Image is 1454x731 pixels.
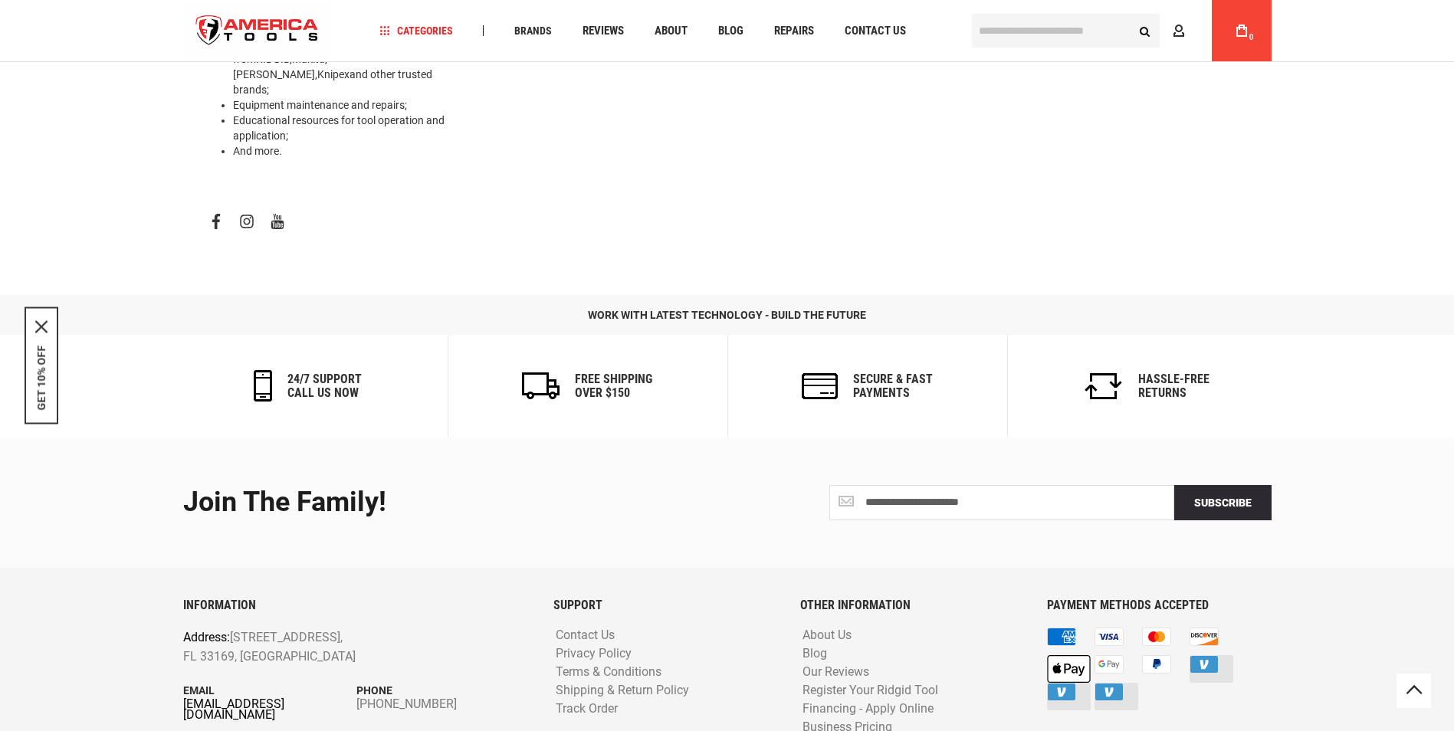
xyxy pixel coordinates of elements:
[292,53,325,65] a: Makita
[767,21,821,41] a: Repairs
[233,97,448,113] li: ;
[799,628,855,643] a: About Us
[552,628,619,643] a: Contact Us
[233,113,448,143] li: Educational resources for tool operation and application;
[233,68,315,80] a: [PERSON_NAME]
[718,25,743,37] span: Blog
[575,372,652,399] h6: Free Shipping Over $150
[583,25,624,37] span: Reviews
[183,2,332,60] a: store logo
[233,99,405,111] a: Equipment maintenance and repairs
[183,628,461,667] p: [STREET_ADDRESS], FL 33169, [GEOGRAPHIC_DATA]
[35,321,48,333] button: Close
[552,647,635,661] a: Privacy Policy
[35,321,48,333] svg: close icon
[183,699,357,720] a: [EMAIL_ADDRESS][DOMAIN_NAME]
[287,372,362,399] h6: 24/7 support call us now
[1138,372,1209,399] h6: Hassle-Free Returns
[373,21,460,41] a: Categories
[256,53,290,65] a: RIDGID
[1249,33,1254,41] span: 0
[711,21,750,41] a: Blog
[183,630,230,644] span: Address:
[552,665,665,680] a: Terms & Conditions
[233,36,448,97] li: and tools from , , , and other trusted brands;
[799,665,873,680] a: Our Reviews
[800,598,1024,612] h6: OTHER INFORMATION
[799,683,942,698] a: Register Your Ridgid Tool
[183,598,530,612] h6: INFORMATION
[183,487,716,518] div: Join the Family!
[552,683,693,698] a: Shipping & Return Policy
[774,25,814,37] span: Repairs
[648,21,694,41] a: About
[514,25,552,36] span: Brands
[838,21,913,41] a: Contact Us
[553,598,777,612] h6: SUPPORT
[853,372,933,399] h6: secure & fast payments
[845,25,906,37] span: Contact Us
[356,682,530,699] p: Phone
[507,21,559,41] a: Brands
[1154,184,1454,731] iframe: LiveChat chat widget
[1131,16,1160,45] button: Search
[1047,598,1271,612] h6: PAYMENT METHODS ACCEPTED
[552,702,622,716] a: Track Order
[183,2,332,60] img: America Tools
[35,346,48,411] button: GET 10% OFF
[799,702,937,716] a: Financing - Apply Online
[379,25,453,36] span: Categories
[233,143,448,159] li: And more.
[317,68,350,80] a: Knipex
[576,21,631,41] a: Reviews
[799,647,831,661] a: Blog
[655,25,688,37] span: About
[356,699,530,710] a: [PHONE_NUMBER]
[183,682,357,699] p: Email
